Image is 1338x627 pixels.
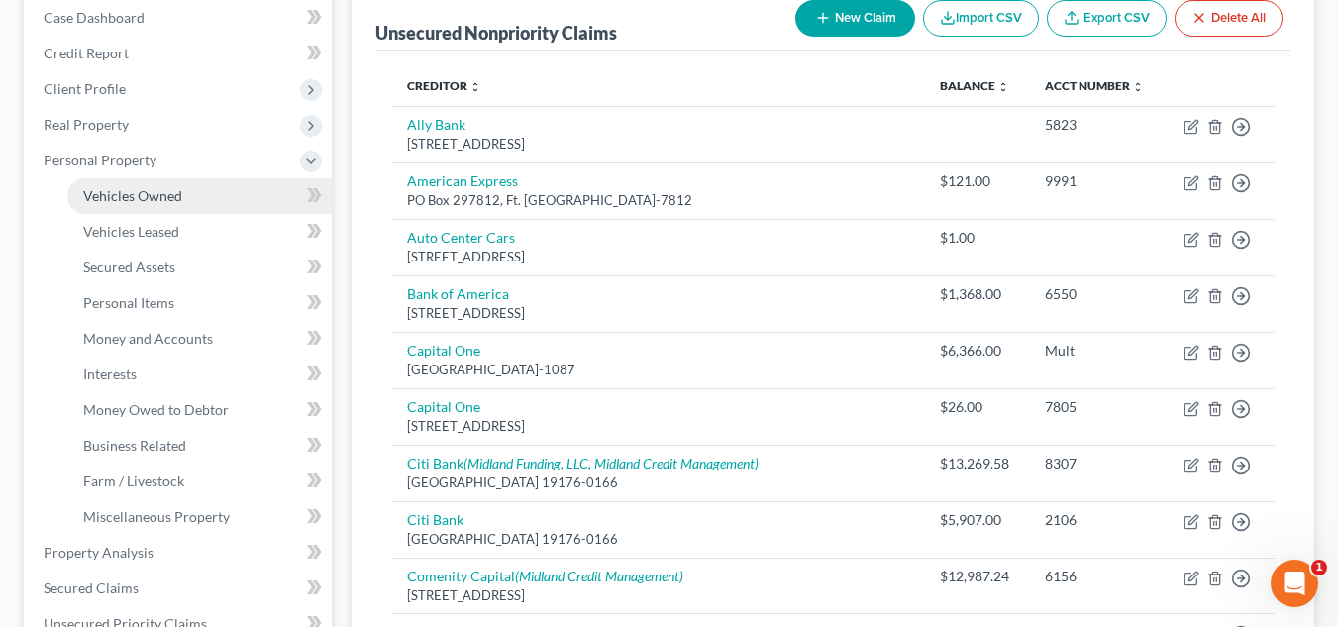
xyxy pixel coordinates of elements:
[463,455,759,471] i: (Midland Funding, LLC, Midland Credit Management)
[1045,341,1148,361] div: Mult
[67,464,332,499] a: Farm / Livestock
[83,401,229,418] span: Money Owed to Debtor
[1045,454,1148,473] div: 8307
[83,187,182,204] span: Vehicles Owned
[407,530,909,549] div: [GEOGRAPHIC_DATA] 19176-0166
[375,21,617,45] div: Unsecured Nonpriority Claims
[407,229,515,246] a: Auto Center Cars
[83,472,184,489] span: Farm / Livestock
[407,285,509,302] a: Bank of America
[407,248,909,266] div: [STREET_ADDRESS]
[67,499,332,535] a: Miscellaneous Property
[1045,115,1148,135] div: 5823
[407,417,909,436] div: [STREET_ADDRESS]
[407,304,909,323] div: [STREET_ADDRESS]
[940,567,1012,586] div: $12,987.24
[83,508,230,525] span: Miscellaneous Property
[940,78,1009,93] a: Balance unfold_more
[1045,510,1148,530] div: 2106
[1045,284,1148,304] div: 6550
[407,116,465,133] a: Ally Bank
[515,568,683,584] i: (Midland Credit Management)
[1045,397,1148,417] div: 7805
[407,191,909,210] div: PO Box 297812, Ft. [GEOGRAPHIC_DATA]-7812
[44,579,139,596] span: Secured Claims
[83,437,186,454] span: Business Related
[407,586,909,605] div: [STREET_ADDRESS]
[83,294,174,311] span: Personal Items
[469,81,481,93] i: unfold_more
[940,397,1012,417] div: $26.00
[28,36,332,71] a: Credit Report
[407,361,909,379] div: [GEOGRAPHIC_DATA]-1087
[67,250,332,285] a: Secured Assets
[940,171,1012,191] div: $121.00
[940,341,1012,361] div: $6,366.00
[83,330,213,347] span: Money and Accounts
[67,428,332,464] a: Business Related
[407,455,759,471] a: Citi Bank(Midland Funding, LLC, Midland Credit Management)
[1045,171,1148,191] div: 9991
[1045,78,1144,93] a: Acct Number unfold_more
[28,571,332,606] a: Secured Claims
[997,81,1009,93] i: unfold_more
[407,398,480,415] a: Capital One
[407,568,683,584] a: Comenity Capital(Midland Credit Management)
[940,284,1012,304] div: $1,368.00
[407,511,463,528] a: Citi Bank
[1045,567,1148,586] div: 6156
[1311,560,1327,575] span: 1
[83,259,175,275] span: Secured Assets
[83,366,137,382] span: Interests
[407,78,481,93] a: Creditor unfold_more
[44,544,154,561] span: Property Analysis
[44,45,129,61] span: Credit Report
[1271,560,1318,607] iframe: Intercom live chat
[83,223,179,240] span: Vehicles Leased
[28,535,332,571] a: Property Analysis
[44,9,145,26] span: Case Dashboard
[67,285,332,321] a: Personal Items
[67,392,332,428] a: Money Owed to Debtor
[940,454,1012,473] div: $13,269.58
[407,172,518,189] a: American Express
[44,152,156,168] span: Personal Property
[67,357,332,392] a: Interests
[407,342,480,359] a: Capital One
[1132,81,1144,93] i: unfold_more
[407,135,909,154] div: [STREET_ADDRESS]
[67,321,332,357] a: Money and Accounts
[44,80,126,97] span: Client Profile
[407,473,909,492] div: [GEOGRAPHIC_DATA] 19176-0166
[67,214,332,250] a: Vehicles Leased
[67,178,332,214] a: Vehicles Owned
[44,116,129,133] span: Real Property
[940,510,1012,530] div: $5,907.00
[940,228,1012,248] div: $1.00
